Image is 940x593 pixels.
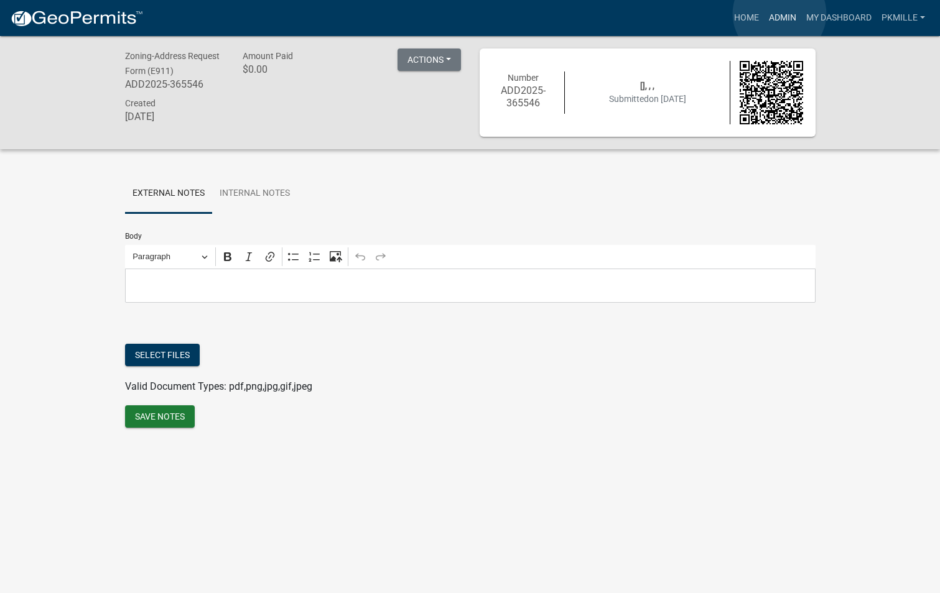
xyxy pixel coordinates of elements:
[125,269,816,303] div: Editor editing area: main. Press Alt+0 for help.
[125,78,225,90] h6: ADD2025-365546
[125,51,220,76] span: Zoning-Address Request Form (E911)
[609,94,686,104] span: Submitted on [DATE]
[125,232,142,240] label: Body
[508,73,539,83] span: Number
[125,174,212,214] a: External Notes
[801,6,877,30] a: My Dashboard
[212,174,297,214] a: Internal Notes
[729,6,764,30] a: Home
[877,6,930,30] a: pkmille
[133,249,197,264] span: Paragraph
[640,81,654,91] span: [], , ,
[127,247,213,267] button: Paragraph, Heading
[764,6,801,30] a: Admin
[125,111,225,122] h6: [DATE]
[125,405,195,428] button: Save Notes
[125,380,312,392] span: Valid Document Types: pdf,png,jpg,gif,jpeg
[243,63,342,75] h6: $0.00
[740,61,803,124] img: QR code
[125,344,200,366] button: Select files
[492,85,556,108] h6: ADD2025-365546
[125,98,156,108] span: Created
[398,48,461,71] button: Actions
[125,245,816,269] div: Editor toolbar
[243,51,293,61] span: Amount Paid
